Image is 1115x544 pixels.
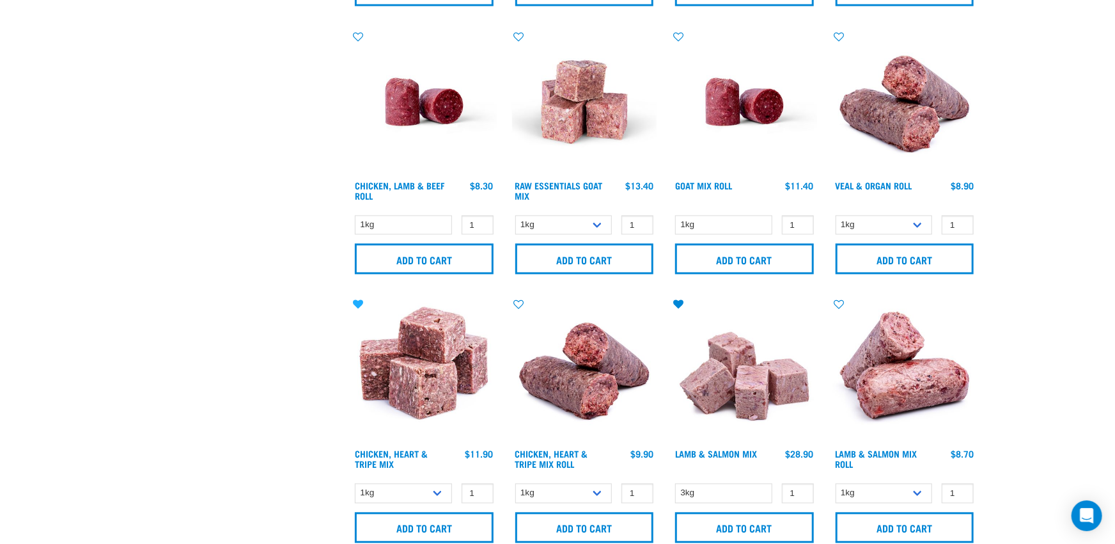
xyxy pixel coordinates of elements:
input: Add to cart [675,244,814,275]
input: 1 [782,484,814,504]
input: Add to cart [675,513,814,543]
img: Raw Essentials Chicken Lamb Beef Bulk Minced Raw Dog Food Roll Unwrapped [672,29,817,175]
input: 1 [942,484,974,504]
input: 1 [942,216,974,236]
div: $9.90 [630,449,653,460]
div: $11.90 [465,449,494,460]
a: Chicken, Heart & Tripe Mix Roll [515,452,588,467]
div: $8.90 [951,181,974,191]
img: Raw Essentials Chicken Lamb Beef Bulk Minced Raw Dog Food Roll Unwrapped [352,29,497,175]
a: Goat Mix Roll [675,184,732,188]
input: Add to cart [355,244,494,275]
div: $8.70 [951,449,974,460]
div: $8.30 [471,181,494,191]
input: Add to cart [836,244,974,275]
img: Veal Organ Mix Roll 01 [832,29,978,175]
input: Add to cart [836,513,974,543]
a: Lamb & Salmon Mix [675,452,757,456]
input: Add to cart [355,513,494,543]
a: Raw Essentials Goat Mix [515,184,603,198]
img: Chicken Heart Tripe Roll 01 [512,298,657,443]
div: $13.40 [625,181,653,191]
input: 1 [462,216,494,236]
a: Lamb & Salmon Mix Roll [836,452,917,467]
input: Add to cart [515,513,654,543]
input: Add to cart [515,244,654,275]
div: $11.40 [786,181,814,191]
input: 1 [621,216,653,236]
img: Goat M Ix 38448 [512,29,657,175]
a: Chicken, Heart & Tripe Mix [355,452,428,467]
img: 1029 Lamb Salmon Mix 01 [672,298,817,443]
img: 1062 Chicken Heart Tripe Mix 01 [352,298,497,443]
input: 1 [621,484,653,504]
img: 1261 Lamb Salmon Roll 01 [832,298,978,443]
input: 1 [782,216,814,236]
a: Veal & Organ Roll [836,184,912,188]
div: $28.90 [786,449,814,460]
input: 1 [462,484,494,504]
div: Open Intercom Messenger [1072,500,1102,531]
a: Chicken, Lamb & Beef Roll [355,184,444,198]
